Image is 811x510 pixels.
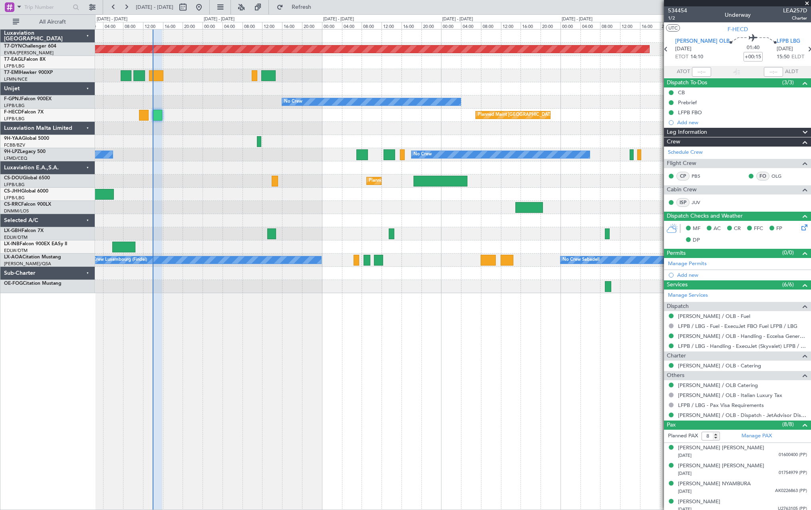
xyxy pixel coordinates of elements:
[667,137,680,147] span: Crew
[668,6,687,15] span: 534454
[441,22,461,29] div: 00:00
[668,15,687,22] span: 1/2
[678,452,692,458] span: [DATE]
[620,22,640,29] div: 12:00
[667,185,697,194] span: Cabin Crew
[690,53,703,61] span: 14:10
[678,99,697,106] div: Prebrief
[667,249,686,258] span: Permits
[481,22,501,29] div: 08:00
[143,22,163,29] div: 12:00
[103,22,123,29] div: 04:00
[667,159,696,168] span: Flight Crew
[754,225,763,233] span: FFC
[678,89,685,96] div: CB
[678,488,692,494] span: [DATE]
[413,149,432,161] div: No Crew
[4,149,20,154] span: 9H-LPZ
[678,313,750,319] a: [PERSON_NAME] / OLB - Fuel
[782,420,794,429] span: (8/8)
[777,45,793,53] span: [DATE]
[4,176,23,181] span: CS-DOU
[4,110,22,115] span: F-HECD
[678,382,758,389] a: [PERSON_NAME] / OLB Catering
[273,1,321,14] button: Refresh
[521,22,541,29] div: 16:00
[693,225,700,233] span: MF
[668,432,698,440] label: Planned PAX
[541,22,561,29] div: 20:00
[4,97,21,101] span: F-GPNJ
[4,97,52,101] a: F-GPNJFalcon 900EX
[4,70,20,75] span: T7-EMI
[692,199,710,206] a: JUV
[322,22,342,29] div: 00:00
[97,16,127,23] div: [DATE] - [DATE]
[580,22,600,29] div: 04:00
[747,44,759,52] span: 01:40
[478,109,604,121] div: Planned Maint [GEOGRAPHIC_DATA] ([GEOGRAPHIC_DATA])
[678,402,764,409] a: LFPB / LBG - Pax Visa Requirements
[4,189,48,194] a: CS-JHHGlobal 6000
[362,22,382,29] div: 08:00
[776,225,782,233] span: FP
[678,343,807,349] a: LFPB / LBG - Handling - ExecuJet (Skyvalet) LFPB / LBG
[442,16,473,23] div: [DATE] - [DATE]
[676,172,690,181] div: CP
[4,228,22,233] span: LX-GBH
[123,22,143,29] div: 08:00
[285,4,318,10] span: Refresh
[734,225,741,233] span: CR
[675,38,730,46] span: [PERSON_NAME] OLB
[4,202,21,207] span: CS-RRC
[4,57,46,62] a: T7-EAGLFalcon 8X
[777,53,789,61] span: 15:50
[4,136,22,141] span: 9H-YAA
[4,281,62,286] a: OE-FOGCitation Mustang
[678,323,797,329] a: LFPB / LBG - Fuel - ExecuJet FBO Fuel LFPB / LBG
[667,302,689,311] span: Dispatch
[775,488,807,494] span: AK0226863 (PP)
[4,228,44,233] a: LX-GBHFalcon 7X
[4,281,23,286] span: OE-FOG
[667,421,676,430] span: Pax
[771,173,789,180] a: OLG
[561,22,580,29] div: 00:00
[756,172,769,181] div: FO
[782,248,794,257] span: (0/0)
[24,1,70,13] input: Trip Number
[667,212,743,221] span: Dispatch Checks and Weather
[783,15,807,22] span: Charter
[4,182,25,188] a: LFPB/LBG
[4,202,51,207] a: CS-RRCFalcon 900LX
[678,498,720,506] div: [PERSON_NAME]
[783,6,807,15] span: LEA257D
[4,76,28,82] a: LFMN/NCE
[4,70,53,75] a: T7-EMIHawker 900XP
[791,53,804,61] span: ELDT
[777,38,800,46] span: LFPB LBG
[4,50,54,56] a: EVRA/[PERSON_NAME]
[323,16,354,23] div: [DATE] - [DATE]
[563,254,600,266] div: No Crew Sabadell
[421,22,441,29] div: 20:00
[4,242,20,246] span: LX-INB
[692,173,710,180] a: PBS
[562,16,592,23] div: [DATE] - [DATE]
[667,280,688,290] span: Services
[203,22,223,29] div: 00:00
[163,22,183,29] div: 16:00
[4,116,25,122] a: LFPB/LBG
[668,260,707,268] a: Manage Permits
[678,462,764,470] div: [PERSON_NAME] [PERSON_NAME]
[461,22,481,29] div: 04:00
[677,68,690,76] span: ATOT
[782,78,794,87] span: (3/3)
[678,412,807,419] a: [PERSON_NAME] / OLB - Dispatch - JetAdvisor Dispatch MT
[668,292,708,300] a: Manage Services
[667,128,707,137] span: Leg Information
[302,22,322,29] div: 20:00
[678,392,782,399] a: [PERSON_NAME] / OLB - Italian Luxury Tax
[282,22,302,29] div: 16:00
[640,22,660,29] div: 16:00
